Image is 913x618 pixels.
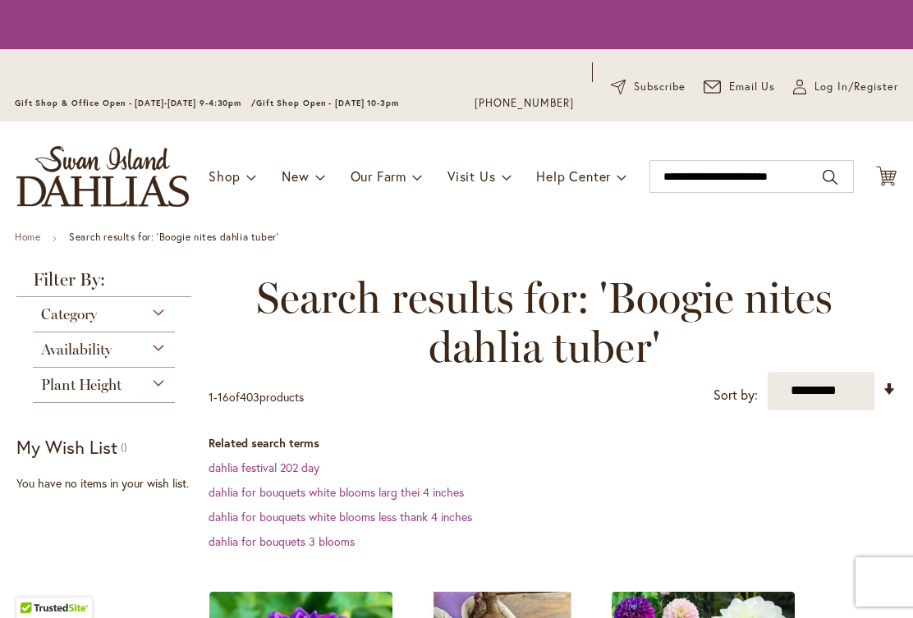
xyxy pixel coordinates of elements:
[240,389,259,405] span: 403
[41,305,97,323] span: Category
[256,98,399,108] span: Gift Shop Open - [DATE] 10-3pm
[611,79,686,95] a: Subscribe
[704,79,776,95] a: Email Us
[16,146,189,207] a: store logo
[729,79,776,95] span: Email Us
[447,167,495,185] span: Visit Us
[209,509,472,524] a: dahlia for bouquets white blooms less thank 4 inches
[12,560,58,606] iframe: Launch Accessibility Center
[209,389,213,405] span: 1
[793,79,898,95] a: Log In/Register
[16,475,200,492] div: You have no items in your wish list.
[209,273,880,372] span: Search results for: 'Boogie nites dahlia tuber'
[536,167,611,185] span: Help Center
[209,167,241,185] span: Shop
[282,167,309,185] span: New
[814,79,898,95] span: Log In/Register
[209,484,464,500] a: dahlia for bouquets white blooms larg thei 4 inches
[209,533,355,549] a: dahlia for bouquets 3 blooms
[351,167,406,185] span: Our Farm
[823,164,837,190] button: Search
[209,460,319,475] a: dahlia festival 202 day
[15,98,256,108] span: Gift Shop & Office Open - [DATE]-[DATE] 9-4:30pm /
[209,384,304,410] p: - of products
[218,389,229,405] span: 16
[16,271,191,297] strong: Filter By:
[713,380,758,410] label: Sort by:
[15,231,40,243] a: Home
[16,435,117,459] strong: My Wish List
[209,435,897,451] dt: Related search terms
[69,231,278,243] strong: Search results for: 'Boogie nites dahlia tuber'
[475,95,574,112] a: [PHONE_NUMBER]
[41,341,112,359] span: Availability
[634,79,686,95] span: Subscribe
[41,376,122,394] span: Plant Height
